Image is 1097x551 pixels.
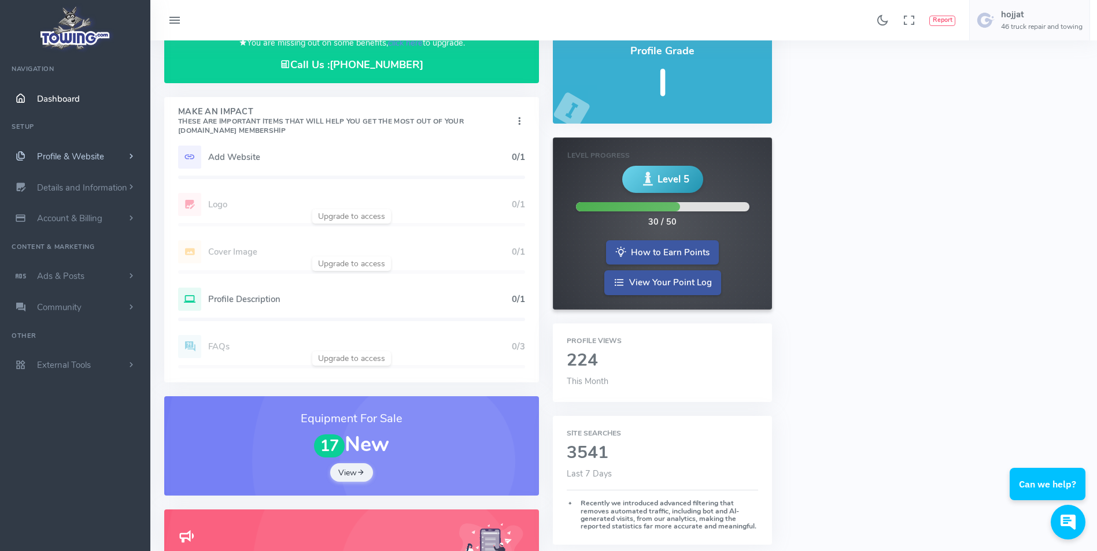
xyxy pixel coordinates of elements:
a: View Your Point Log [604,270,721,295]
h5: Add Website [208,152,512,162]
h5: Profile Description [208,295,512,304]
h4: Call Us : [178,59,525,71]
h6: Level Progress [567,152,758,159]
h6: Profile Views [567,337,758,345]
h5: 0/1 [512,152,525,162]
small: These are important items that will help you get the most out of your [DOMAIN_NAME] Membership [178,117,464,135]
h6: Site Searches [567,430,758,437]
h5: 0/1 [512,295,525,304]
img: user-image [977,11,995,29]
span: Ads & Posts [37,270,84,282]
span: Account & Billing [37,213,102,224]
span: 17 [314,434,345,458]
div: 30 / 50 [648,216,677,229]
span: Last 7 Days [567,468,612,479]
a: [PHONE_NUMBER] [330,58,423,72]
h2: 3541 [567,444,758,463]
h5: I [567,63,758,104]
span: This Month [567,375,608,387]
button: Report [929,16,955,26]
span: Details and Information [37,182,127,193]
span: Community [37,301,82,313]
iframe: Conversations [1002,436,1097,551]
h6: Recently we introduced advanced filtering that removes automated traffic, including bot and AI-ge... [567,500,758,531]
span: Level 5 [658,172,689,187]
a: How to Earn Points [606,240,719,265]
h2: 224 [567,351,758,370]
span: External Tools [37,359,91,371]
h4: Profile Grade [567,46,758,57]
h1: New [178,433,525,457]
span: Profile & Website [37,151,104,162]
p: You are missing out on some benefits, to upgrade. [178,36,525,50]
h3: Equipment For Sale [178,410,525,427]
h6: 46 truck repair and towing [1001,23,1083,31]
span: Dashboard [37,93,80,105]
h5: hojjat [1001,10,1083,19]
img: logo [36,3,114,53]
h4: Make An Impact [178,107,514,135]
a: click here [388,37,423,49]
a: View [330,463,373,482]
